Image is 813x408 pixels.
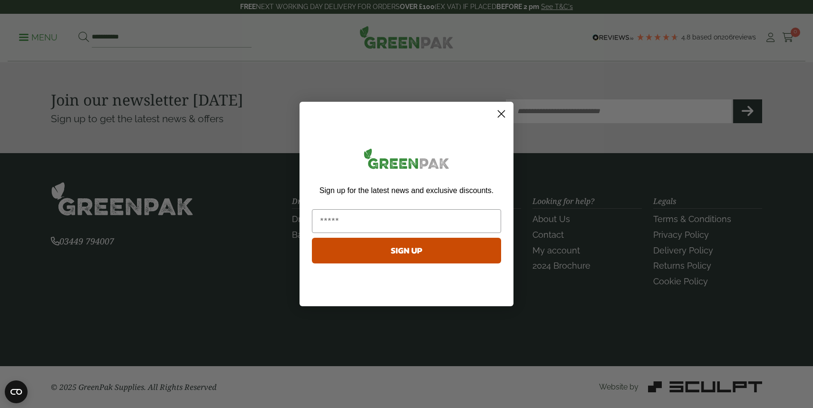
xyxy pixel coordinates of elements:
[5,380,28,403] button: Open CMP widget
[319,186,494,194] span: Sign up for the latest news and exclusive discounts.
[493,106,510,122] button: Close dialog
[312,145,501,176] img: greenpak_logo
[312,209,501,233] input: Email
[312,238,501,263] button: SIGN UP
